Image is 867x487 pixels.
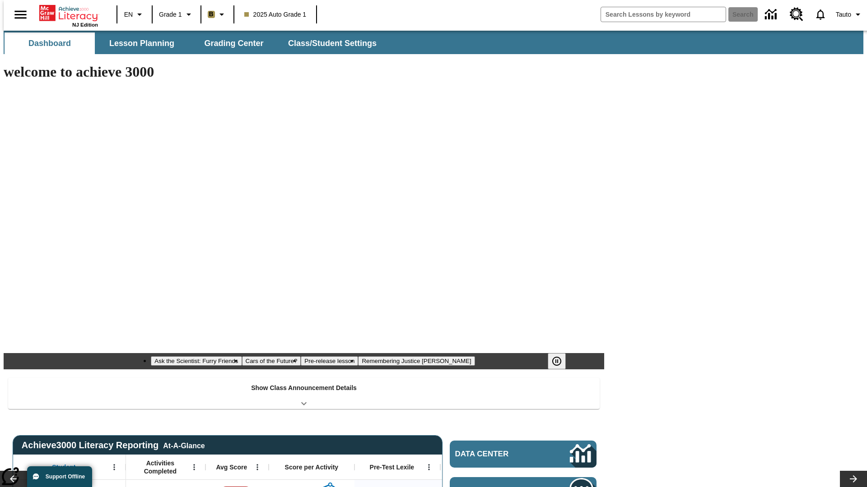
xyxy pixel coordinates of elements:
button: Open side menu [7,1,34,28]
span: Pre-Test Lexile [370,463,415,471]
a: Home [39,4,98,22]
button: Support Offline [27,466,92,487]
span: 2025 Auto Grade 1 [244,10,307,19]
div: SubNavbar [4,31,863,54]
button: Language: EN, Select a language [120,6,149,23]
button: Class/Student Settings [281,32,384,54]
button: Dashboard [5,32,95,54]
span: NJ Edition [72,22,98,28]
button: Profile/Settings [832,6,867,23]
button: Slide 3 Pre-release lesson [301,356,358,366]
div: At-A-Glance [163,440,205,450]
button: Open Menu [107,460,121,474]
span: Achieve3000 Literacy Reporting [22,440,205,450]
h1: welcome to achieve 3000 [4,64,604,80]
div: SubNavbar [4,32,385,54]
button: Slide 4 Remembering Justice O'Connor [358,356,475,366]
button: Lesson carousel, Next [840,471,867,487]
button: Open Menu [251,460,264,474]
span: Data Center [455,450,540,459]
span: Activities Completed [131,459,190,475]
div: Show Class Announcement Details [8,378,600,409]
button: Open Menu [422,460,436,474]
button: Slide 2 Cars of the Future? [242,356,301,366]
button: Open Menu [187,460,201,474]
span: Avg Score [216,463,247,471]
a: Data Center [450,441,597,468]
span: Support Offline [46,473,85,480]
button: Slide 1 Ask the Scientist: Furry Friends [151,356,242,366]
div: Home [39,3,98,28]
span: EN [124,10,133,19]
span: Grade 1 [159,10,182,19]
div: Pause [548,353,575,369]
a: Notifications [809,3,832,26]
a: Resource Center, Will open in new tab [784,2,809,27]
span: B [209,9,214,20]
span: Score per Activity [285,463,339,471]
input: search field [601,7,726,22]
a: Data Center [760,2,784,27]
button: Grading Center [189,32,279,54]
button: Grade: Grade 1, Select a grade [155,6,198,23]
button: Boost Class color is light brown. Change class color [204,6,231,23]
button: Pause [548,353,566,369]
span: Tauto [836,10,851,19]
p: Show Class Announcement Details [251,383,357,393]
button: Lesson Planning [97,32,187,54]
span: Student [52,463,75,471]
